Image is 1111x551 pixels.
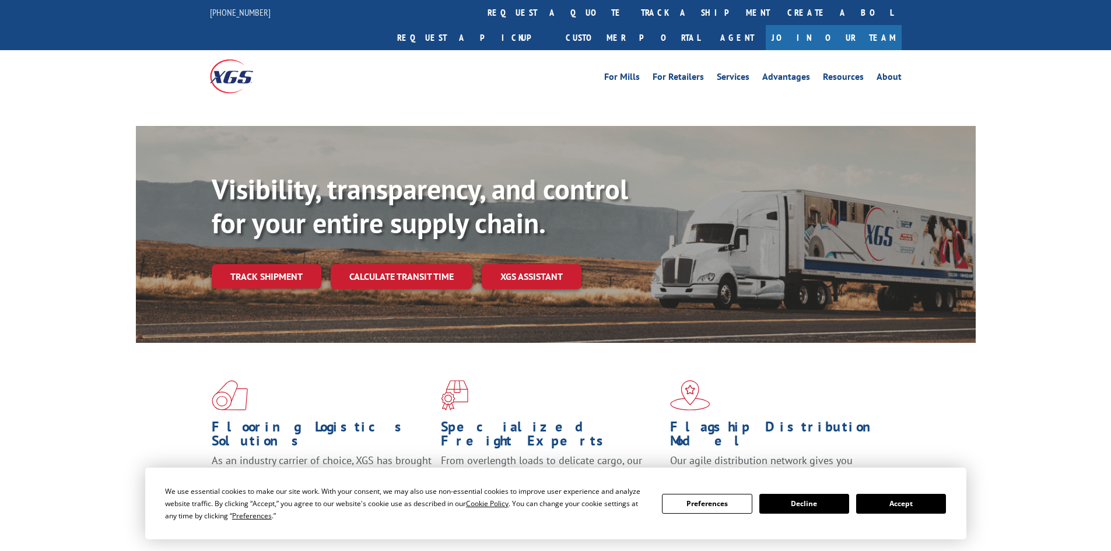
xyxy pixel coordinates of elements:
a: About [877,72,902,85]
span: Our agile distribution network gives you nationwide inventory management on demand. [670,454,885,481]
button: Decline [759,494,849,514]
a: XGS ASSISTANT [482,264,581,289]
img: xgs-icon-total-supply-chain-intelligence-red [212,380,248,410]
a: Advantages [762,72,810,85]
button: Accept [856,494,946,514]
button: Preferences [662,494,752,514]
a: Join Our Team [766,25,902,50]
b: Visibility, transparency, and control for your entire supply chain. [212,171,628,241]
span: As an industry carrier of choice, XGS has brought innovation and dedication to flooring logistics... [212,454,432,495]
a: For Mills [604,72,640,85]
a: Calculate transit time [331,264,472,289]
h1: Flooring Logistics Solutions [212,420,432,454]
a: Services [717,72,749,85]
p: From overlength loads to delicate cargo, our experienced staff knows the best way to move your fr... [441,454,661,506]
a: For Retailers [653,72,704,85]
span: Cookie Policy [466,499,509,508]
a: Track shipment [212,264,321,289]
div: We use essential cookies to make our site work. With your consent, we may also use non-essential ... [165,485,648,522]
img: xgs-icon-focused-on-flooring-red [441,380,468,410]
img: xgs-icon-flagship-distribution-model-red [670,380,710,410]
a: Customer Portal [557,25,709,50]
h1: Specialized Freight Experts [441,420,661,454]
a: [PHONE_NUMBER] [210,6,271,18]
span: Preferences [232,511,272,521]
a: Resources [823,72,864,85]
a: Request a pickup [388,25,557,50]
h1: Flagship Distribution Model [670,420,891,454]
a: Agent [709,25,766,50]
div: Cookie Consent Prompt [145,468,966,539]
